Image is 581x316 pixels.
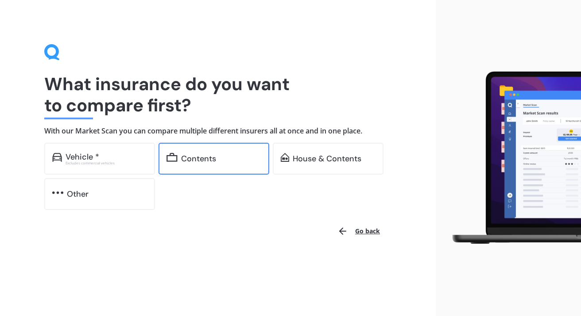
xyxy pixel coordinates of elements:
[44,73,391,116] h1: What insurance do you want to compare first?
[181,154,216,163] div: Contents
[52,188,63,197] img: other.81dba5aafe580aa69f38.svg
[67,190,89,198] div: Other
[293,154,361,163] div: House & Contents
[443,68,581,249] img: laptop.webp
[281,153,289,162] img: home-and-contents.b802091223b8502ef2dd.svg
[66,161,147,165] div: Excludes commercial vehicles
[66,152,99,161] div: Vehicle *
[44,126,391,136] h4: With our Market Scan you can compare multiple different insurers all at once and in one place.
[167,153,178,162] img: content.01f40a52572271636b6f.svg
[332,221,385,242] button: Go back
[52,153,62,162] img: car.f15378c7a67c060ca3f3.svg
